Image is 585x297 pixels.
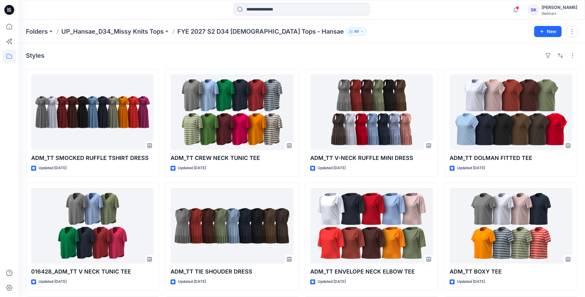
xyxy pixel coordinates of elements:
p: ADM_TT SMOCKED RUFFLE TSHIRT DRESS [31,154,154,162]
a: Folders [26,27,48,36]
h4: Styles [26,52,44,59]
a: UP_Hansae_D34_Missy Knits Tops [61,27,164,36]
p: FYE 2027 S2 D34 [DEMOGRAPHIC_DATA] Tops - Hansae [177,27,344,36]
p: ADM_TT V-NECK RUFFLE MINI DRESS [310,154,433,162]
button: New [534,26,562,37]
p: Updated [DATE] [457,165,485,171]
p: Updated [DATE] [457,278,485,285]
p: 49 [354,28,359,35]
p: ADM_TT DOLMAN FITTED TEE [450,154,572,162]
p: Updated [DATE] [318,165,346,171]
p: ADM_TT TIE SHOUDER DRESS [171,267,293,276]
p: Updated [DATE] [178,278,206,285]
div: [PERSON_NAME] [542,4,577,11]
p: Updated [DATE] [39,278,67,285]
p: Updated [DATE] [318,278,346,285]
p: ADM_TT ENVELOPE NECK ELBOW TEE [310,267,433,276]
a: ADM_TT V-NECK RUFFLE MINI DRESS [310,74,433,150]
a: ADM_TT CREW NECK TUNIC TEE [171,74,293,150]
a: ADM_TT SMOCKED RUFFLE TSHIRT DRESS [31,74,154,150]
div: SK [528,4,539,15]
div: Walmart [542,11,577,16]
a: ADM_TT BOXY TEE [450,188,572,264]
p: Updated [DATE] [178,165,206,171]
a: ADM_TT ENVELOPE NECK ELBOW TEE [310,188,433,264]
button: 49 [346,27,367,36]
p: Updated [DATE] [39,165,67,171]
p: 016428_ADM_TT V NECK TUNIC TEE [31,267,154,276]
a: ADM_TT DOLMAN FITTED TEE [450,74,572,150]
a: ADM_TT TIE SHOUDER DRESS [171,188,293,264]
p: ADM_TT CREW NECK TUNIC TEE [171,154,293,162]
p: ADM_TT BOXY TEE [450,267,572,276]
a: 016428_ADM_TT V NECK TUNIC TEE [31,188,154,264]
